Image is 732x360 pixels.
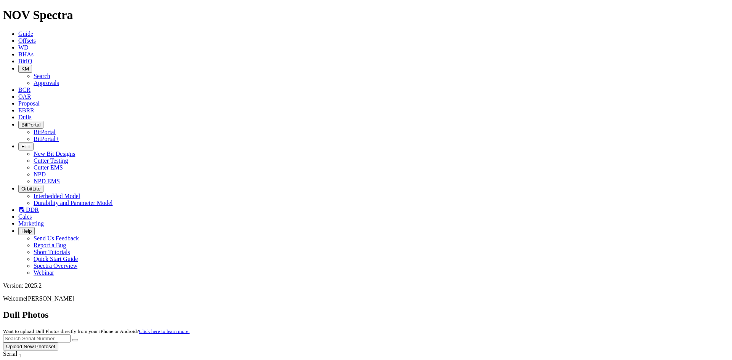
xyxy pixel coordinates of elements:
a: Quick Start Guide [34,256,78,262]
a: DDR [18,206,39,213]
a: OAR [18,93,31,100]
a: New Bit Designs [34,150,75,157]
a: Calcs [18,213,32,220]
span: Serial [3,350,17,357]
input: Search Serial Number [3,334,71,342]
a: Search [34,73,50,79]
a: Proposal [18,100,40,107]
span: BitPortal [21,122,40,128]
button: Help [18,227,35,235]
a: Webinar [34,269,54,276]
sub: 1 [19,353,21,358]
a: Click here to learn more. [139,328,190,334]
span: FTT [21,144,30,149]
div: Serial Sort None [3,350,35,359]
a: BitPortal+ [34,136,59,142]
a: Cutter Testing [34,157,68,164]
a: BCR [18,86,30,93]
a: Spectra Overview [34,262,77,269]
a: Send Us Feedback [34,235,79,242]
a: Approvals [34,80,59,86]
span: DDR [26,206,39,213]
a: WD [18,44,29,51]
button: Upload New Photoset [3,342,58,350]
a: NPD EMS [34,178,60,184]
a: BitPortal [34,129,56,135]
span: Sort None [19,350,21,357]
a: Dulls [18,114,32,120]
button: FTT [18,142,34,150]
a: Report a Bug [34,242,66,248]
a: NPD [34,171,46,178]
a: Offsets [18,37,36,44]
a: Short Tutorials [34,249,70,255]
h1: NOV Spectra [3,8,729,22]
h2: Dull Photos [3,310,729,320]
span: [PERSON_NAME] [26,295,74,302]
button: OrbitLite [18,185,43,193]
a: EBRR [18,107,34,114]
a: Guide [18,30,33,37]
a: BHAs [18,51,34,58]
a: Durability and Parameter Model [34,200,113,206]
span: OrbitLite [21,186,40,192]
a: Interbedded Model [34,193,80,199]
p: Welcome [3,295,729,302]
span: KM [21,66,29,72]
small: Want to upload Dull Photos directly from your iPhone or Android? [3,328,189,334]
button: KM [18,65,32,73]
a: Cutter EMS [34,164,63,171]
span: Help [21,228,32,234]
div: Version: 2025.2 [3,282,729,289]
button: BitPortal [18,121,43,129]
a: Marketing [18,220,44,227]
a: BitIQ [18,58,32,64]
